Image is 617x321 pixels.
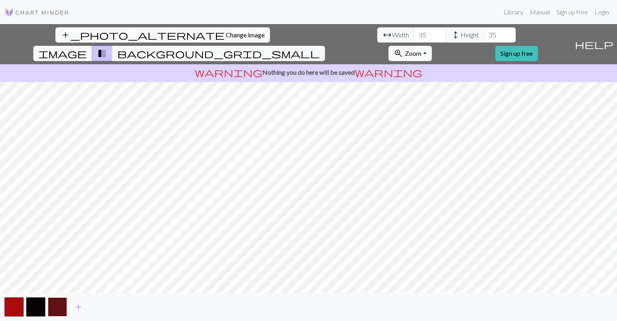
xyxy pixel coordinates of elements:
[195,67,262,78] span: warning
[5,8,69,17] img: Logo
[571,24,617,64] button: Help
[382,29,392,41] span: arrow_range
[405,49,421,57] span: Zoom
[527,4,553,20] a: Manual
[39,48,87,59] span: image
[575,39,613,50] span: help
[495,46,538,61] a: Sign up free
[226,31,265,39] span: Change image
[61,29,225,41] span: add_photo_alternate
[388,46,431,61] button: Zoom
[501,4,527,20] a: Library
[55,27,270,43] button: Change image
[460,30,479,40] span: Height
[3,67,614,77] p: Nothing you do here will be saved
[451,29,460,41] span: height
[394,48,403,59] span: zoom_in
[97,48,107,59] span: transition_fade
[68,299,88,315] button: Add color
[117,48,320,59] span: background_grid_small
[553,4,591,20] a: Sign up free
[392,30,409,40] span: Width
[74,301,83,313] span: add
[355,67,422,78] span: warning
[591,4,612,20] a: Login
